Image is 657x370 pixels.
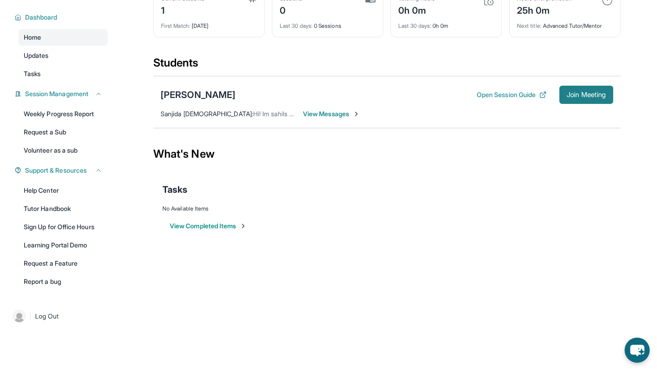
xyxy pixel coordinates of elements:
[280,17,375,30] div: 0 Sessions
[170,221,247,231] button: View Completed Items
[18,219,108,235] a: Sign Up for Office Hours
[517,17,613,30] div: Advanced Tutor/Mentor
[24,51,49,60] span: Updates
[567,92,606,98] span: Join Meeting
[9,306,108,326] a: |Log Out
[13,310,26,323] img: user-img
[625,338,650,363] button: chat-button
[517,22,542,29] span: Next title :
[398,17,494,30] div: 0h 0m
[18,200,108,217] a: Tutor Handbook
[18,142,108,159] a: Volunteer as a sub
[18,124,108,140] a: Request a Sub
[18,29,108,46] a: Home
[280,2,302,17] div: 0
[477,90,547,99] button: Open Session Guide
[303,109,360,118] span: View Messages
[35,312,59,321] span: Log Out
[18,237,108,253] a: Learning Portal Demo
[153,134,620,174] div: What's New
[29,311,31,322] span: |
[18,255,108,272] a: Request a Feature
[517,2,572,17] div: 25h 0m
[398,2,435,17] div: 0h 0m
[21,13,102,22] button: Dashboard
[353,110,360,118] img: Chevron-Right
[161,22,190,29] span: First Match :
[161,110,253,118] span: Sanjida [DEMOGRAPHIC_DATA] :
[162,205,611,212] div: No Available Items
[18,66,108,82] a: Tasks
[24,69,41,78] span: Tasks
[162,183,188,196] span: Tasks
[25,166,87,175] span: Support & Resources
[21,166,102,175] button: Support & Resources
[18,47,108,64] a: Updates
[153,56,620,76] div: Students
[280,22,313,29] span: Last 30 days :
[161,17,257,30] div: [DATE]
[161,2,204,17] div: 1
[21,89,102,98] button: Session Management
[24,33,41,42] span: Home
[25,89,89,98] span: Session Management
[18,182,108,199] a: Help Center
[18,106,108,122] a: Weekly Progress Report
[559,86,613,104] button: Join Meeting
[18,273,108,290] a: Report a bug
[253,110,422,118] span: Hi! Im sahils mom [GEOGRAPHIC_DATA], nice to meet you!
[25,13,57,22] span: Dashboard
[398,22,431,29] span: Last 30 days :
[161,88,235,101] div: [PERSON_NAME]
